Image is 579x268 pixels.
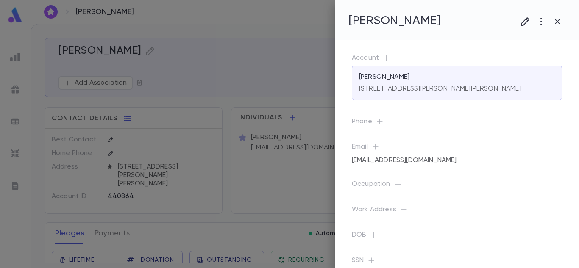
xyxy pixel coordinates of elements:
[352,54,562,66] p: Account
[352,180,562,192] p: Occupation
[352,231,562,243] p: DOB
[359,85,521,93] p: [STREET_ADDRESS][PERSON_NAME][PERSON_NAME]
[348,14,440,28] h4: [PERSON_NAME]
[352,143,562,155] p: Email
[352,205,562,217] p: Work Address
[352,153,457,168] div: [EMAIL_ADDRESS][DOMAIN_NAME]
[359,73,409,81] p: [PERSON_NAME]
[352,117,562,129] p: Phone
[352,256,562,268] p: SSN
